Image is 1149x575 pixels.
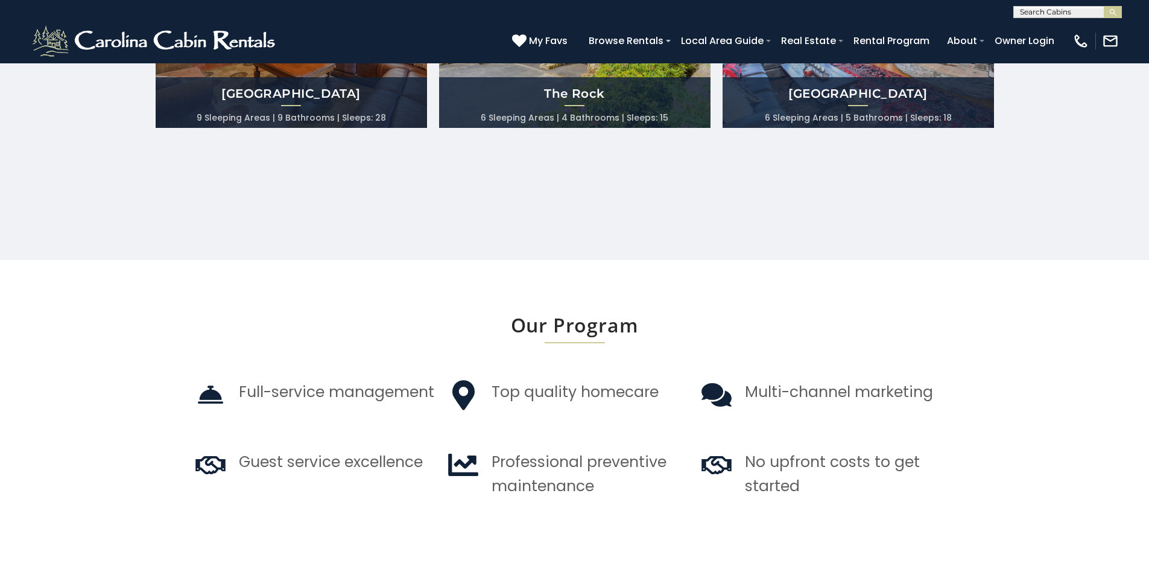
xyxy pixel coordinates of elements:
li: Sleeps: 18 [910,109,952,126]
img: phone-regular-white.png [1072,33,1089,49]
a: Rental Program [847,30,935,51]
p: Multi-channel marketing [745,380,933,404]
p: Professional preventive maintenance [492,450,666,498]
li: Sleeps: 28 [342,109,386,126]
img: mail-regular-white.png [1102,33,1119,49]
li: 4 Bathrooms [562,109,624,126]
li: 5 Bathrooms [846,109,908,126]
a: Real Estate [775,30,842,51]
a: Owner Login [989,30,1060,51]
h4: [GEOGRAPHIC_DATA] [156,85,427,102]
li: Sleeps: 15 [627,109,668,126]
li: 9 Bathrooms [277,109,340,126]
p: Top quality homecare [492,380,659,404]
a: About [941,30,983,51]
h2: Our Program [195,314,955,336]
p: No upfront costs to get started [745,450,920,498]
p: Full-service management [239,380,434,404]
img: White-1-2.png [30,23,280,59]
p: Guest service excellence [239,450,423,474]
li: 6 Sleeping Areas [765,109,843,126]
a: Local Area Guide [675,30,770,51]
h4: The Rock [439,85,711,102]
li: 6 Sleeping Areas [481,109,559,126]
a: Browse Rentals [583,30,669,51]
span: My Favs [529,33,568,48]
li: 9 Sleeping Areas [197,109,275,126]
h4: [GEOGRAPHIC_DATA] [723,85,994,102]
a: My Favs [512,33,571,49]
